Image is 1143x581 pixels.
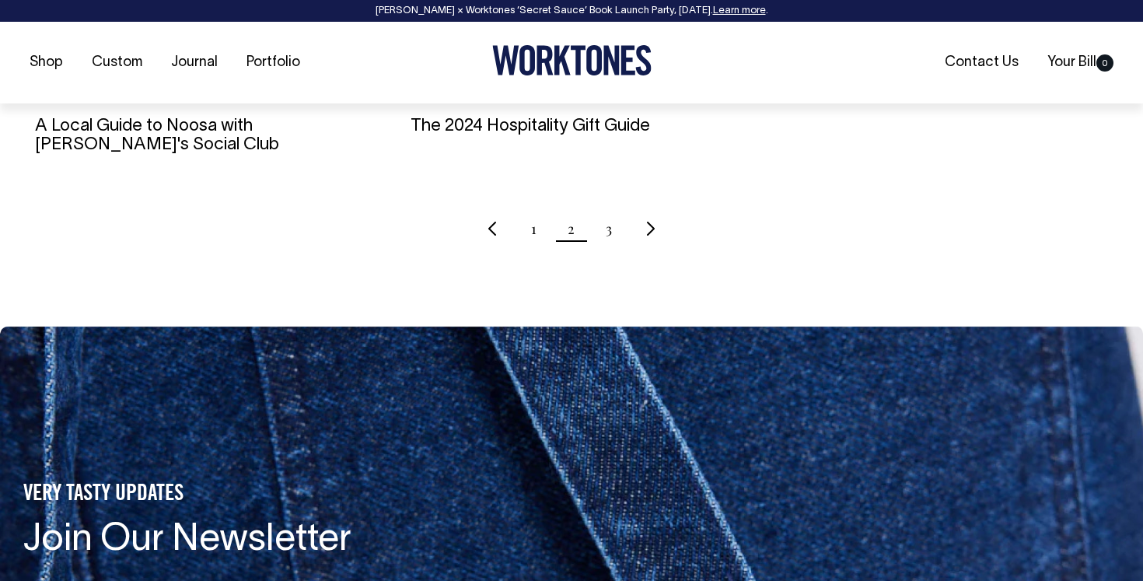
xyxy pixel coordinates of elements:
[23,481,471,508] h5: VERY TASTY UPDATES
[23,50,69,75] a: Shop
[16,5,1127,16] div: [PERSON_NAME] × Worktones ‘Secret Sauce’ Book Launch Party, [DATE]. .
[939,50,1025,75] a: Contact Us
[23,520,471,562] h4: Join Our Newsletter
[488,209,500,248] a: Previous page
[35,118,279,152] a: A Local Guide to Noosa with [PERSON_NAME]'s Social Club
[568,209,575,248] span: Page 2
[606,209,612,248] a: Page 3
[643,209,655,248] a: Next page
[411,118,650,134] a: The 2024 Hospitality Gift Guide
[1096,54,1113,72] span: 0
[23,209,1120,248] nav: Pagination
[86,50,149,75] a: Custom
[713,6,766,16] a: Learn more
[531,209,537,248] a: Page 1
[1041,50,1120,75] a: Your Bill0
[165,50,224,75] a: Journal
[240,50,306,75] a: Portfolio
